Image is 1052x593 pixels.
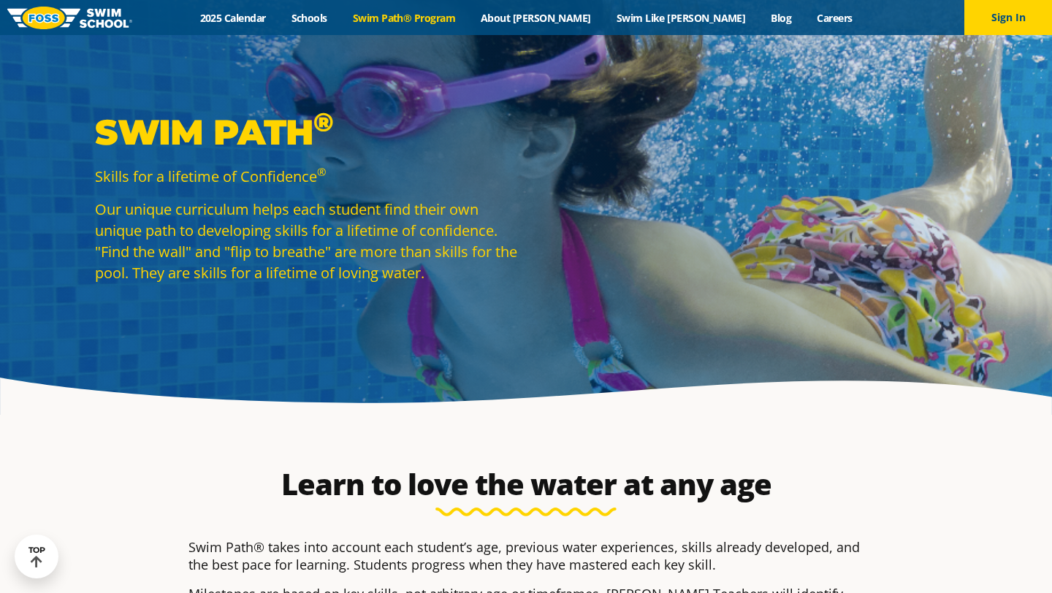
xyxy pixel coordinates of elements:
[28,546,45,568] div: TOP
[7,7,132,29] img: FOSS Swim School Logo
[95,199,519,283] p: Our unique curriculum helps each student find their own unique path to developing skills for a li...
[187,11,278,25] a: 2025 Calendar
[603,11,758,25] a: Swim Like [PERSON_NAME]
[317,164,326,179] sup: ®
[95,166,519,187] p: Skills for a lifetime of Confidence
[278,11,340,25] a: Schools
[340,11,468,25] a: Swim Path® Program
[95,110,519,154] p: Swim Path
[188,538,864,573] p: Swim Path® takes into account each student’s age, previous water experiences, skills already deve...
[758,11,804,25] a: Blog
[468,11,604,25] a: About [PERSON_NAME]
[313,106,333,138] sup: ®
[804,11,865,25] a: Careers
[181,467,871,502] h2: Learn to love the water at any age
